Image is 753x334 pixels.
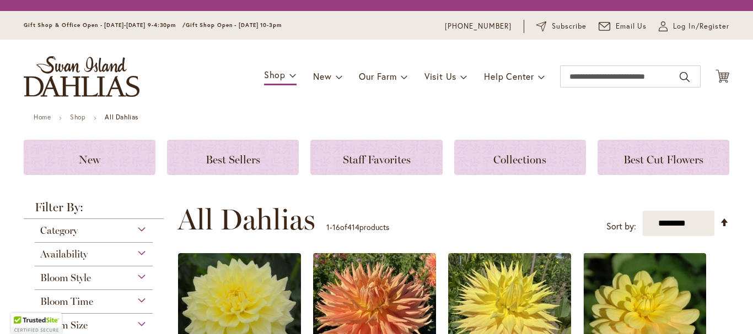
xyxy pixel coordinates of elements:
[206,153,260,166] span: Best Sellers
[673,21,729,32] span: Log In/Register
[310,140,442,175] a: Staff Favorites
[598,140,729,175] a: Best Cut Flowers
[79,153,100,166] span: New
[424,70,456,82] span: Visit Us
[599,21,647,32] a: Email Us
[34,113,51,121] a: Home
[40,272,91,284] span: Bloom Style
[326,222,330,232] span: 1
[332,222,340,232] span: 16
[178,203,315,236] span: All Dahlias
[326,218,389,236] p: - of products
[616,21,647,32] span: Email Us
[11,313,62,334] div: TrustedSite Certified
[552,21,587,32] span: Subscribe
[484,70,534,82] span: Help Center
[606,216,636,237] label: Sort by:
[313,70,331,82] span: New
[105,113,138,121] strong: All Dahlias
[40,248,88,260] span: Availability
[623,153,703,166] span: Best Cut Flowers
[536,21,587,32] a: Subscribe
[70,113,85,121] a: Shop
[454,140,586,175] a: Collections
[24,140,155,175] a: New
[40,225,78,237] span: Category
[343,153,411,166] span: Staff Favorites
[167,140,299,175] a: Best Sellers
[264,69,286,80] span: Shop
[24,56,139,97] a: store logo
[24,201,164,219] strong: Filter By:
[186,21,282,29] span: Gift Shop Open - [DATE] 10-3pm
[659,21,729,32] a: Log In/Register
[24,21,186,29] span: Gift Shop & Office Open - [DATE]-[DATE] 9-4:30pm /
[445,21,512,32] a: [PHONE_NUMBER]
[359,70,396,82] span: Our Farm
[40,295,93,308] span: Bloom Time
[347,222,359,232] span: 414
[40,319,88,331] span: Bloom Size
[493,153,546,166] span: Collections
